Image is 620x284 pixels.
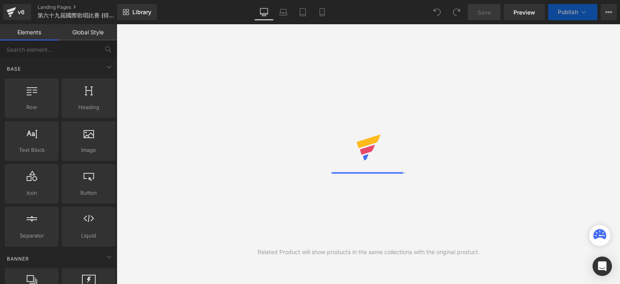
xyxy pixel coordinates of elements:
button: Undo [429,4,445,20]
a: Desktop [254,4,274,20]
a: Preview [504,4,545,20]
button: More [601,4,617,20]
span: Button [64,189,113,197]
span: Save [478,8,491,17]
a: Tablet [293,4,312,20]
button: Redo [448,4,465,20]
a: Laptop [274,4,293,20]
a: Mobile [312,4,332,20]
span: Heading [64,103,113,111]
div: Related Product will show products in the same collections with the original product. [258,248,480,257]
span: Preview [513,8,535,17]
a: v6 [3,4,31,20]
span: Library [132,8,151,16]
span: Banner [6,255,30,263]
button: Publish [548,4,597,20]
div: Open Intercom Messenger [593,257,612,276]
span: Separator [7,231,56,240]
span: Image [64,146,113,154]
span: Text Block [7,146,56,154]
a: New Library [117,4,157,20]
span: Liquid [64,231,113,240]
div: v6 [16,7,26,17]
span: Icon [7,189,56,197]
span: Publish [558,9,578,15]
span: 第六十九屆國際歌唱比賽 (得獎公佈) [38,12,115,19]
a: Landing Pages [38,4,130,11]
span: Row [7,103,56,111]
span: Base [6,65,22,73]
a: Global Style [59,24,117,40]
